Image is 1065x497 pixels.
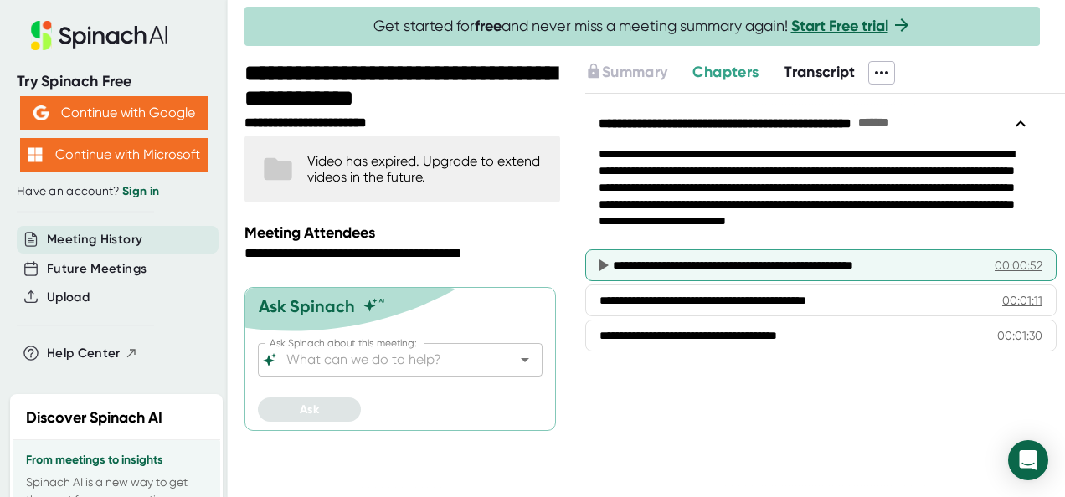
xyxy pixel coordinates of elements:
a: Sign in [122,184,159,198]
button: Help Center [47,344,138,363]
button: Summary [585,61,667,84]
button: Open [513,348,537,371]
h3: From meetings to insights [26,453,207,467]
div: Open Intercom Messenger [1008,440,1048,480]
div: 00:00:52 [995,257,1042,274]
b: free [475,17,502,35]
span: Get started for and never miss a meeting summary again! [373,17,912,36]
div: Try Spinach Free [17,72,211,91]
span: Ask [300,402,319,417]
button: Continue with Microsoft [20,138,208,172]
span: Transcript [784,63,856,81]
button: Continue with Google [20,96,208,130]
div: Upgrade to access [585,61,692,85]
input: What can we do to help? [283,348,488,371]
button: Upload [47,288,90,307]
button: Meeting History [47,230,142,249]
div: Have an account? [17,184,211,199]
a: Start Free trial [791,17,888,35]
div: Meeting Attendees [244,223,564,242]
span: Summary [602,63,667,81]
button: Ask [258,397,361,422]
img: Aehbyd4JwY73AAAAAElFTkSuQmCC [33,105,49,120]
button: Transcript [784,61,856,84]
div: Ask Spinach [259,296,355,316]
span: Help Center [47,344,121,363]
div: 00:01:11 [1002,292,1042,309]
div: Video has expired. Upgrade to extend videos in the future. [307,153,543,185]
h2: Discover Spinach AI [26,407,162,429]
button: Future Meetings [47,259,147,279]
span: Chapters [692,63,759,81]
div: 00:01:30 [997,327,1042,344]
button: Chapters [692,61,759,84]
